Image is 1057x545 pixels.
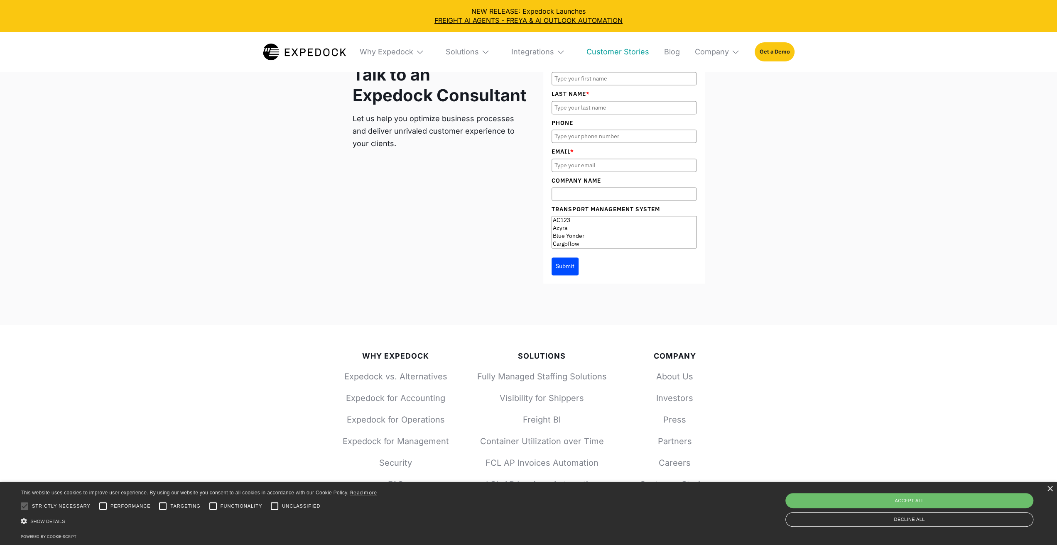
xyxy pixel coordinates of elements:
div: Solutions [476,352,608,361]
span: Show details [30,519,65,524]
a: Visibility for Shippers [476,392,608,403]
p: Let us help you optimize business processes and deliver unrivaled customer experience to your cli... [353,112,527,150]
a: Powered by cookie-script [21,534,76,539]
div: Solutions [446,47,479,57]
label: Company Name [552,176,696,185]
span: Performance [110,503,151,510]
a: Read more [350,489,377,496]
option: Blue Yonder [552,232,696,240]
a: Get a Demo [755,42,794,61]
div: Why Expedock [353,32,431,72]
a: FAQ [343,478,449,490]
a: FCL AP Invoices Automation [476,457,608,468]
div: Integrations [505,32,571,72]
a: Blog [657,32,680,72]
h2: Talk to an Expedock Consultant [353,64,527,106]
div: Show details [21,516,377,527]
a: FREIGHT AI AGENTS - FREYA & AI OUTLOOK AUTOMATION [7,16,1050,25]
a: Fully Managed Staffing Solutions [476,370,608,382]
a: Expedock vs. Alternatives [343,370,449,382]
span: Targeting [170,503,200,510]
a: About Us [635,370,715,382]
a: Careers [635,457,715,468]
span: Functionality [221,503,262,510]
a: Freight BI [476,413,608,425]
input: Type your email [552,159,696,172]
div: Company [635,352,715,361]
a: LCL AP Invoices Automation [476,478,608,490]
input: Type your phone number [552,130,696,143]
div: Integrations [511,47,554,57]
span: This website uses cookies to improve user experience. By using our website you consent to all coo... [21,490,348,496]
label: Last Name [552,89,696,98]
span: Strictly necessary [32,503,91,510]
option: Azyra [552,224,696,232]
a: Expedock for Management [343,435,449,447]
div: Company [695,47,729,57]
label: Transport Management System [552,205,696,214]
option: Cargoflow [552,240,696,248]
a: Expedock for Operations [343,413,449,425]
a: Investors [635,392,715,403]
input: Type your last name [552,101,696,114]
a: Security [343,457,449,468]
label: Phone [552,118,696,127]
div: Decline all [785,512,1033,527]
div: Why Expedock [343,352,449,361]
div: NEW RELEASE: Expedock Launches [7,7,1050,25]
label: Email [552,147,696,156]
a: Press [635,413,715,425]
a: Partners [635,435,715,447]
iframe: Chat Widget [919,455,1057,545]
button: Submit [552,257,579,275]
input: Type your first name [552,72,696,85]
div: Solutions [439,32,496,72]
a: Container Utilization over Time [476,435,608,447]
a: Customer Stories [580,32,649,72]
div: Company [688,32,746,72]
span: Unclassified [282,503,320,510]
a: Expedock for Accounting [343,392,449,403]
div: Accept all [785,493,1033,508]
option: AC123 [552,216,696,224]
div: Why Expedock [360,47,413,57]
a: Customer Stories [635,478,715,490]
